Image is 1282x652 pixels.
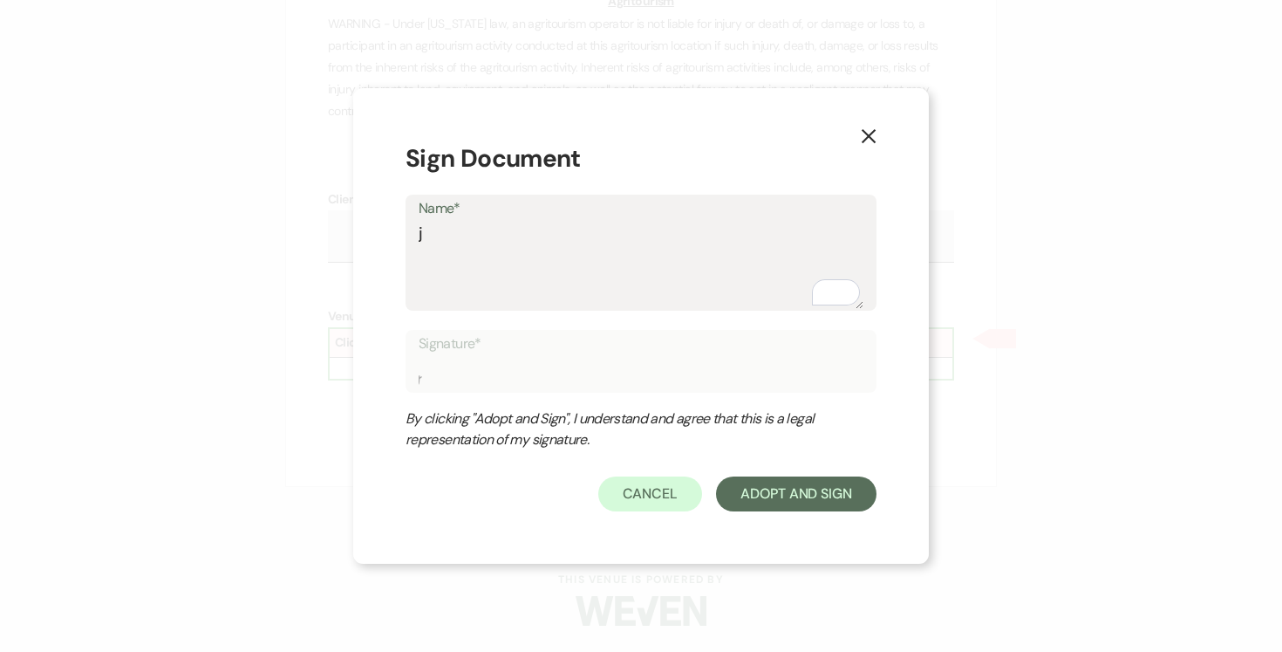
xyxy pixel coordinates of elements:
button: Cancel [598,477,703,511]
button: Adopt And Sign [716,477,876,511]
label: Signature* [419,332,863,357]
textarea: To enrich screen reader interactions, please activate Accessibility in Grammarly extension settings [419,222,863,309]
div: By clicking "Adopt and Sign", I understand and agree that this is a legal representation of my si... [406,408,842,450]
label: Name* [419,196,863,222]
h1: Sign Document [406,141,876,177]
